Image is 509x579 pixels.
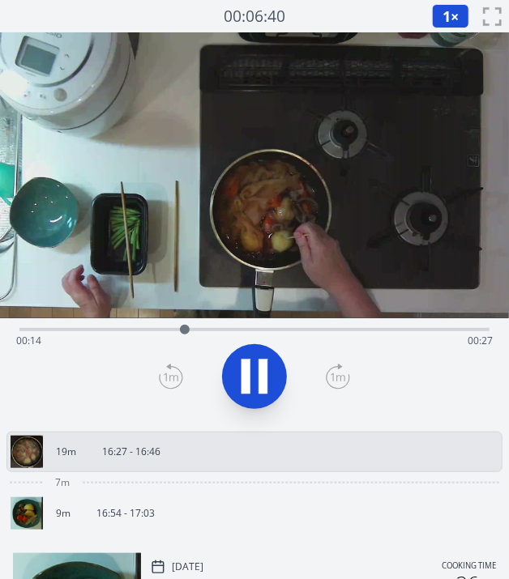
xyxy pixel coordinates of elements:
[442,560,496,574] p: Cooking time
[468,334,493,347] span: 00:27
[432,4,469,28] button: 1×
[172,560,203,573] p: [DATE]
[16,334,41,347] span: 00:14
[55,476,70,489] span: 7m
[11,497,43,530] img: 251001075447_thumb.jpeg
[224,5,285,28] a: 00:06:40
[11,436,43,468] img: 251001072823_thumb.jpeg
[96,507,155,520] p: 16:54 - 17:03
[443,6,451,26] span: 1
[102,445,160,458] p: 16:27 - 16:46
[56,507,71,520] p: 9m
[56,445,76,458] p: 19m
